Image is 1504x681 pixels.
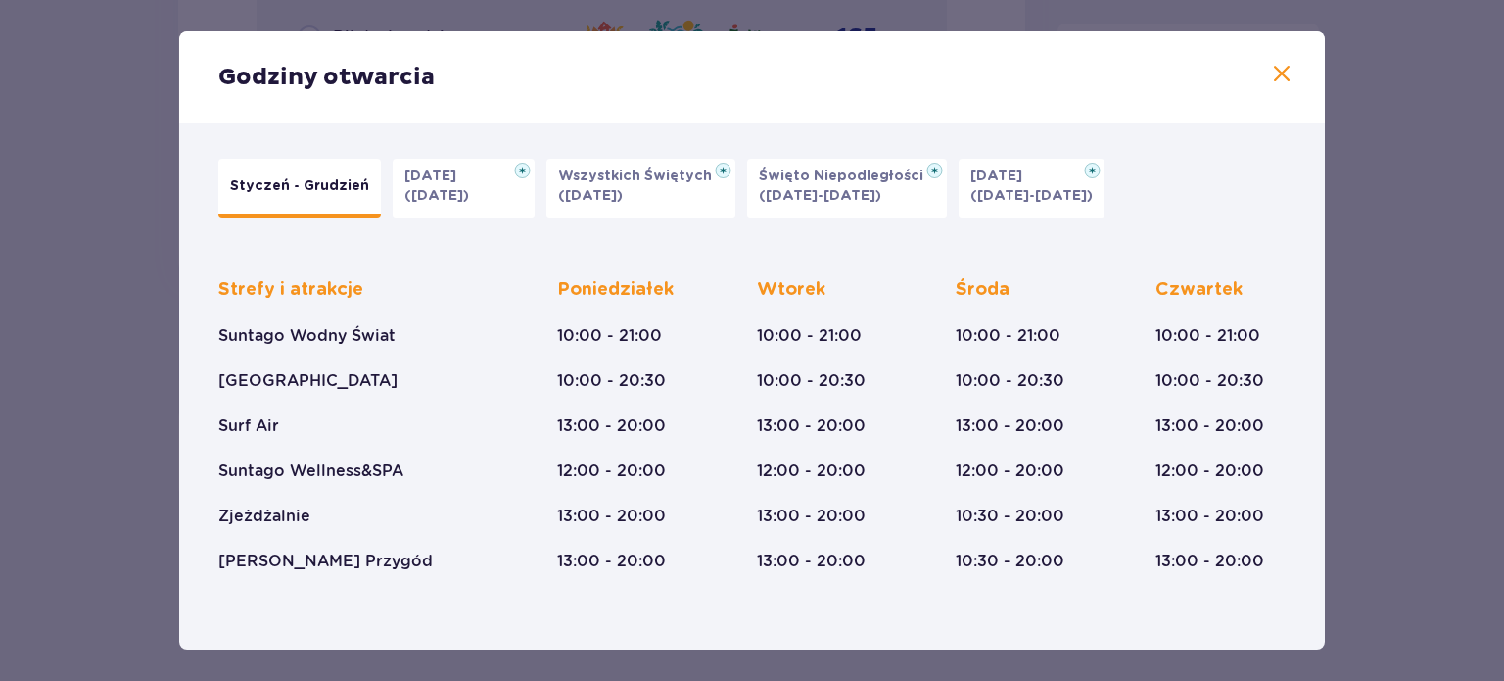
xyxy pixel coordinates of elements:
p: 12:00 - 20:00 [1155,461,1264,482]
p: 10:00 - 20:30 [557,370,666,392]
p: ([DATE]) [404,186,469,206]
p: 10:00 - 20:30 [956,370,1064,392]
p: Godziny otwarcia [218,63,435,92]
button: [DATE]([DATE]-[DATE]) [959,159,1104,218]
p: [DATE] [404,167,468,186]
p: 10:00 - 21:00 [557,325,662,347]
p: Strefy i atrakcje [218,278,363,302]
p: Środa [956,278,1010,302]
p: Wtorek [757,278,825,302]
p: ([DATE]-[DATE]) [970,186,1093,206]
p: 13:00 - 20:00 [757,415,866,437]
p: 12:00 - 20:00 [757,461,866,482]
p: 13:00 - 20:00 [557,551,666,572]
button: Wszystkich Świętych([DATE]) [546,159,735,218]
p: [GEOGRAPHIC_DATA] [218,370,398,392]
p: 10:30 - 20:00 [956,506,1064,527]
button: Styczeń - Grudzień [218,159,381,218]
p: ([DATE]) [558,186,623,206]
p: 12:00 - 20:00 [956,461,1064,482]
p: 10:00 - 21:00 [757,325,862,347]
p: 13:00 - 20:00 [1155,506,1264,527]
p: 10:00 - 21:00 [956,325,1060,347]
p: 13:00 - 20:00 [557,506,666,527]
p: Surf Air [218,415,279,437]
p: Czwartek [1155,278,1243,302]
p: Suntago Wellness&SPA [218,461,403,482]
p: 13:00 - 20:00 [557,415,666,437]
p: 10:00 - 20:30 [757,370,866,392]
p: 13:00 - 20:00 [1155,551,1264,572]
button: Święto Niepodległości([DATE]-[DATE]) [747,159,947,218]
p: 13:00 - 20:00 [956,415,1064,437]
p: Styczeń - Grudzień [230,176,369,196]
p: Poniedziałek [557,278,674,302]
p: 10:00 - 21:00 [1155,325,1260,347]
p: Święto Niepodległości [759,167,935,186]
p: 13:00 - 20:00 [1155,415,1264,437]
p: 10:30 - 20:00 [956,551,1064,572]
p: Wszystkich Świętych [558,167,724,186]
p: [PERSON_NAME] Przygód [218,551,433,572]
button: [DATE]([DATE]) [393,159,535,218]
p: Suntago Wodny Świat [218,325,396,347]
p: [DATE] [970,167,1034,186]
p: ([DATE]-[DATE]) [759,186,881,206]
p: 13:00 - 20:00 [757,551,866,572]
p: 10:00 - 20:30 [1155,370,1264,392]
p: Zjeżdżalnie [218,506,310,527]
p: 13:00 - 20:00 [757,506,866,527]
p: 12:00 - 20:00 [557,461,666,482]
